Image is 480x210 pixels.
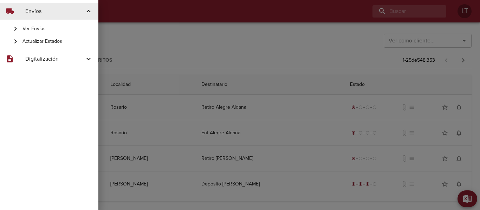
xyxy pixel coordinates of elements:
span: local_shipping [6,7,14,15]
span: Actualizar Estados [22,38,93,45]
span: description [6,55,14,63]
span: Envíos [25,7,84,15]
span: Ver Envíos [22,25,93,32]
span: Digitalización [25,55,84,63]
